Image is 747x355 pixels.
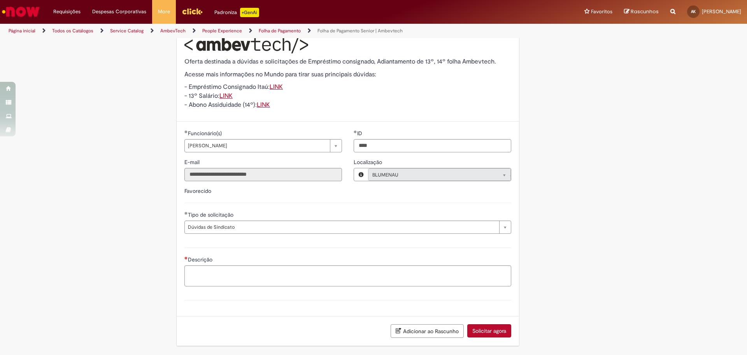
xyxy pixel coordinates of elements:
[188,140,326,152] span: [PERSON_NAME]
[184,158,201,166] label: Somente leitura - E-mail
[184,71,376,78] span: Acesse mais informações no Mundo para tirar suas principais dúvidas:
[158,8,170,16] span: More
[354,130,357,133] span: Obrigatório Preenchido
[354,139,511,152] input: ID
[52,28,93,34] a: Todos os Catálogos
[372,169,491,181] span: BLUMENAU
[317,28,403,34] a: Folha de Pagamento Senior | Ambevtech
[257,101,270,109] a: LINK
[631,8,659,15] span: Rascunhos
[160,28,186,34] a: AmbevTech
[184,58,496,65] span: Oferta destinada a dúvidas e solicitações de Empréstimo consignado, Adiantamento de 13º, 14º folh...
[354,158,384,166] label: Somente leitura - Localização
[368,168,511,181] a: BLUMENAULimpar campo Localização
[184,256,188,260] span: Necessários
[240,8,259,17] p: +GenAi
[214,8,259,17] div: Padroniza
[691,9,696,14] span: AK
[110,28,144,34] a: Service Catalog
[188,256,214,263] span: Descrição
[184,159,201,166] span: Somente leitura - E-mail
[259,28,301,34] a: Folha de Pagamento
[354,168,368,181] button: Localização, Visualizar este registro BLUMENAU
[184,212,188,215] span: Obrigatório Preenchido
[184,92,233,100] span: - 13º Salário:
[9,28,35,34] a: Página inicial
[1,4,41,19] img: ServiceNow
[357,130,364,137] span: ID
[219,92,233,100] a: LINK
[591,8,612,16] span: Favoritos
[702,8,741,15] span: [PERSON_NAME]
[92,8,146,16] span: Despesas Corporativas
[202,28,242,34] a: People Experience
[188,130,223,137] span: Funcionário(s)
[188,221,495,233] span: Dúvidas de Sindicato
[182,5,203,17] img: click_logo_yellow_360x200.png
[270,83,283,91] a: LINK
[624,8,659,16] a: Rascunhos
[184,130,188,133] span: Obrigatório Preenchido
[467,324,511,337] button: Solicitar agora
[53,8,81,16] span: Requisições
[184,168,342,181] input: E-mail
[6,24,492,38] ul: Trilhas de página
[184,83,283,91] span: - Empréstimo Consignado Itaú:
[188,211,235,218] span: Tipo de solicitação
[184,187,211,194] label: Favorecido
[184,101,270,109] span: - Abono Assiduidade (14º):
[354,159,384,166] span: Localização
[391,324,464,338] button: Adicionar ao Rascunho
[184,265,511,286] textarea: Descrição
